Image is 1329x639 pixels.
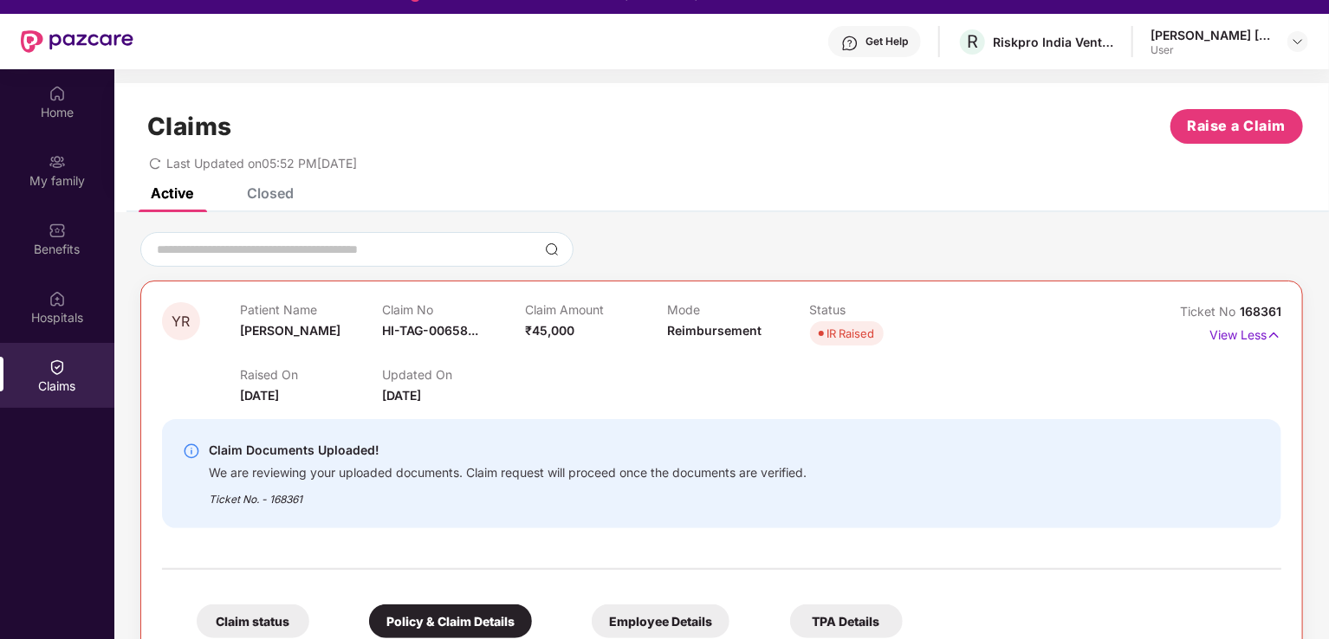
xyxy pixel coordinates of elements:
[172,314,191,329] span: YR
[1151,27,1272,43] div: [PERSON_NAME] [PERSON_NAME]
[240,323,340,338] span: [PERSON_NAME]
[667,323,762,338] span: Reimbursement
[240,367,382,382] p: Raised On
[382,388,421,403] span: [DATE]
[667,302,809,317] p: Mode
[149,156,161,171] span: redo
[1180,304,1240,319] span: Ticket No
[1267,326,1281,345] img: svg+xml;base64,PHN2ZyB4bWxucz0iaHR0cDovL3d3dy53My5vcmcvMjAwMC9zdmciIHdpZHRoPSIxNyIgaGVpZ2h0PSIxNy...
[49,222,66,239] img: svg+xml;base64,PHN2ZyBpZD0iQmVuZWZpdHMiIHhtbG5zPSJodHRwOi8vd3d3LnczLm9yZy8yMDAwL3N2ZyIgd2lkdGg9Ij...
[1240,304,1281,319] span: 168361
[151,184,193,202] div: Active
[369,604,532,638] div: Policy & Claim Details
[827,325,875,342] div: IR Raised
[525,302,667,317] p: Claim Amount
[790,604,903,638] div: TPA Details
[147,112,232,141] h1: Claims
[49,358,66,376] img: svg+xml;base64,PHN2ZyBpZD0iQ2xhaW0iIHhtbG5zPSJodHRwOi8vd3d3LnczLm9yZy8yMDAwL3N2ZyIgd2lkdGg9IjIwIi...
[841,35,859,52] img: svg+xml;base64,PHN2ZyBpZD0iSGVscC0zMngzMiIgeG1sbnM9Imh0dHA6Ly93d3cudzMub3JnLzIwMDAvc3ZnIiB3aWR0aD...
[49,153,66,171] img: svg+xml;base64,PHN2ZyB3aWR0aD0iMjAiIGhlaWdodD0iMjAiIHZpZXdCb3g9IjAgMCAyMCAyMCIgZmlsbD0ibm9uZSIgeG...
[382,302,524,317] p: Claim No
[166,156,357,171] span: Last Updated on 05:52 PM[DATE]
[1151,43,1272,57] div: User
[209,481,807,507] div: Ticket No. - 168361
[592,604,729,638] div: Employee Details
[1291,35,1305,48] img: svg+xml;base64,PHN2ZyBpZD0iRHJvcGRvd24tMzJ4MzIiIHhtbG5zPSJodHRwOi8vd3d3LnczLm9yZy8yMDAwL3N2ZyIgd2...
[183,442,200,460] img: svg+xml;base64,PHN2ZyBpZD0iSW5mby0yMHgyMCIgeG1sbnM9Imh0dHA6Ly93d3cudzMub3JnLzIwMDAvc3ZnIiB3aWR0aD...
[197,604,309,638] div: Claim status
[525,323,574,338] span: ₹45,000
[209,440,807,461] div: Claim Documents Uploaded!
[382,323,478,338] span: HI-TAG-00658...
[545,242,559,256] img: svg+xml;base64,PHN2ZyBpZD0iU2VhcmNoLTMyeDMyIiB4bWxucz0iaHR0cDovL3d3dy53My5vcmcvMjAwMC9zdmciIHdpZH...
[993,34,1114,50] div: Riskpro India Ventures Private Limited
[1170,109,1303,144] button: Raise a Claim
[21,30,133,53] img: New Pazcare Logo
[49,290,66,307] img: svg+xml;base64,PHN2ZyBpZD0iSG9zcGl0YWxzIiB4bWxucz0iaHR0cDovL3d3dy53My5vcmcvMjAwMC9zdmciIHdpZHRoPS...
[810,302,952,317] p: Status
[240,388,279,403] span: [DATE]
[865,35,908,48] div: Get Help
[382,367,524,382] p: Updated On
[247,184,294,202] div: Closed
[1188,115,1287,137] span: Raise a Claim
[967,31,978,52] span: R
[49,85,66,102] img: svg+xml;base64,PHN2ZyBpZD0iSG9tZSIgeG1sbnM9Imh0dHA6Ly93d3cudzMub3JnLzIwMDAvc3ZnIiB3aWR0aD0iMjAiIG...
[209,461,807,481] div: We are reviewing your uploaded documents. Claim request will proceed once the documents are verif...
[1209,321,1281,345] p: View Less
[240,302,382,317] p: Patient Name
